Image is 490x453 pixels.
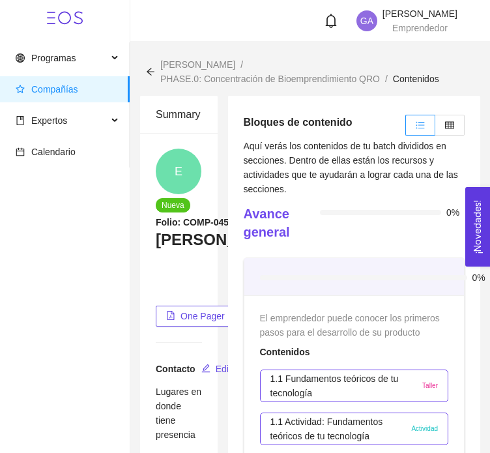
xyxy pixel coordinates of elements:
span: calendar [16,147,25,156]
span: book [16,116,25,125]
h4: Avance general [244,205,304,241]
button: file-pdfOne Pager [156,306,235,327]
button: editEditar [201,358,240,379]
span: edit [201,364,210,374]
span: Aquí verás los contenidos de tu batch divididos en secciones. Dentro de ellas están los recursos ... [244,141,458,194]
span: 0% [446,208,465,217]
span: Programas [31,53,76,63]
span: Lugares en donde tiene presencia [156,387,201,440]
span: star [16,85,25,94]
span: Expertos [31,115,67,126]
span: El emprendedor puede conocer los primeros pasos para el desarrollo de su producto [260,313,442,338]
span: global [16,53,25,63]
h3: [PERSON_NAME] [156,229,287,250]
span: GA [360,10,373,31]
strong: Folio: COMP-04590 [156,217,239,227]
strong: Contenidos [260,347,310,357]
button: Open Feedback Widget [465,187,490,267]
span: Actividad [411,424,438,434]
span: bell [324,14,338,28]
span: PHASE.0: Concentración de Bioemprendimiento QRO [160,74,380,84]
span: unordered-list [416,121,425,130]
span: One Pager [180,309,225,323]
span: E [175,149,182,194]
span: Editar [216,362,240,376]
span: Compañías [31,84,78,95]
span: Emprendedor [392,23,448,33]
p: 1.1 Fundamentos teóricos de tu tecnología [270,372,416,400]
h5: Bloques de contenido [244,115,353,130]
span: file-pdf [166,311,175,321]
span: [PERSON_NAME] [160,59,235,70]
span: [PERSON_NAME] [382,8,457,19]
span: / [385,74,388,84]
span: table [445,121,454,130]
span: Contacto [156,364,195,374]
div: Summary [156,96,202,133]
span: Nueva [156,198,190,212]
span: / [240,59,243,70]
span: arrow-left [146,67,155,76]
span: Taller [422,381,438,391]
p: 1.1 Actividad: Fundamentos teóricos de tu tecnología [270,415,405,443]
span: Calendario [31,147,76,157]
span: Contenidos [393,74,439,84]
